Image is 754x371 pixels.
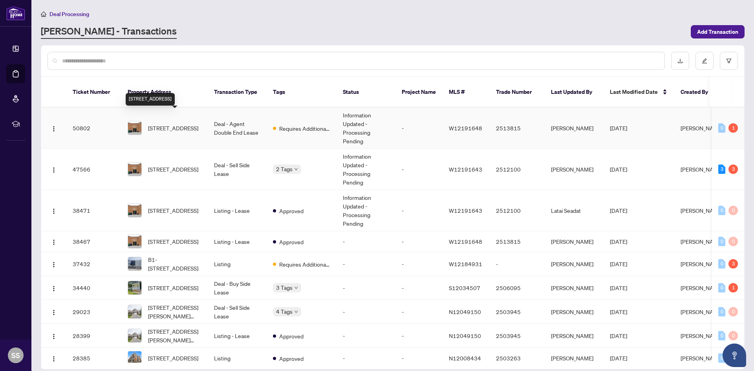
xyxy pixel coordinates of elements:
[728,123,738,133] div: 1
[490,77,545,108] th: Trade Number
[41,11,46,17] span: home
[490,348,545,369] td: 2503263
[718,331,725,340] div: 0
[66,231,121,252] td: 38467
[148,327,201,344] span: [STREET_ADDRESS][PERSON_NAME][PERSON_NAME]
[490,324,545,348] td: 2503945
[128,305,141,318] img: thumbnail-img
[128,329,141,342] img: thumbnail-img
[337,190,395,231] td: Information Updated - Processing Pending
[148,255,201,272] span: B1-[STREET_ADDRESS]
[449,332,481,339] span: N12049150
[395,300,443,324] td: -
[48,305,60,318] button: Logo
[208,276,267,300] td: Deal - Buy Side Lease
[395,252,443,276] td: -
[449,124,482,132] span: W12191648
[337,77,395,108] th: Status
[208,348,267,369] td: Listing
[695,52,714,70] button: edit
[449,284,480,291] span: S12034507
[490,108,545,149] td: 2513815
[449,207,482,214] span: W12191643
[148,283,198,292] span: [STREET_ADDRESS]
[128,351,141,365] img: thumbnail-img
[726,58,732,64] span: filter
[51,333,57,340] img: Logo
[276,307,293,316] span: 4 Tags
[337,252,395,276] td: -
[728,283,738,292] div: 1
[148,206,198,215] span: [STREET_ADDRESS]
[208,190,267,231] td: Listing - Lease
[279,124,330,133] span: Requires Additional Docs
[443,77,490,108] th: MLS #
[128,235,141,248] img: thumbnail-img
[728,307,738,316] div: 0
[148,303,201,320] span: [STREET_ADDRESS][PERSON_NAME][PERSON_NAME]
[148,124,198,132] span: [STREET_ADDRESS]
[48,235,60,248] button: Logo
[66,324,121,348] td: 28399
[728,331,738,340] div: 0
[718,237,725,246] div: 0
[610,260,627,267] span: [DATE]
[728,164,738,174] div: 3
[545,276,604,300] td: [PERSON_NAME]
[128,257,141,270] img: thumbnail-img
[449,166,482,173] span: W12191643
[728,259,738,269] div: 3
[51,261,57,268] img: Logo
[395,77,443,108] th: Project Name
[126,93,175,106] div: [STREET_ADDRESS]
[208,300,267,324] td: Deal - Sell Side Lease
[681,332,723,339] span: [PERSON_NAME]
[267,77,337,108] th: Tags
[395,324,443,348] td: -
[279,238,304,246] span: Approved
[681,308,723,315] span: [PERSON_NAME]
[723,344,746,367] button: Open asap
[490,300,545,324] td: 2503945
[279,207,304,215] span: Approved
[610,166,627,173] span: [DATE]
[276,283,293,292] span: 3 Tags
[337,324,395,348] td: -
[728,206,738,215] div: 0
[718,283,725,292] div: 0
[395,190,443,231] td: -
[66,149,121,190] td: 47566
[6,6,25,20] img: logo
[691,25,745,38] button: Add Transaction
[48,329,60,342] button: Logo
[545,324,604,348] td: [PERSON_NAME]
[449,238,482,245] span: W12191648
[449,355,481,362] span: N12008434
[545,252,604,276] td: [PERSON_NAME]
[208,108,267,149] td: Deal - Agent Double End Lease
[279,332,304,340] span: Approved
[718,164,725,174] div: 3
[702,58,707,64] span: edit
[718,353,725,363] div: 0
[449,308,481,315] span: N12049150
[610,355,627,362] span: [DATE]
[718,123,725,133] div: 0
[128,163,141,176] img: thumbnail-img
[545,190,604,231] td: Latai Seadat
[681,207,723,214] span: [PERSON_NAME]
[49,11,89,18] span: Deal Processing
[208,252,267,276] td: Listing
[48,163,60,175] button: Logo
[48,281,60,294] button: Logo
[51,126,57,132] img: Logo
[610,124,627,132] span: [DATE]
[148,237,198,246] span: [STREET_ADDRESS]
[51,356,57,362] img: Logo
[148,165,198,174] span: [STREET_ADDRESS]
[66,276,121,300] td: 34440
[718,307,725,316] div: 0
[294,310,298,314] span: down
[66,300,121,324] td: 29023
[66,348,121,369] td: 28385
